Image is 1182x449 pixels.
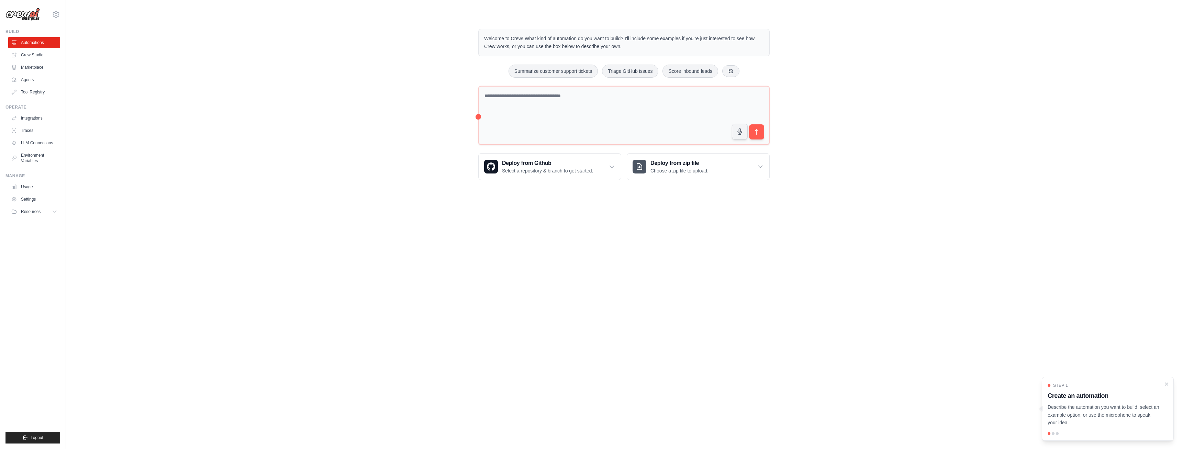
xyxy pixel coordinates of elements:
[8,181,60,192] a: Usage
[8,113,60,124] a: Integrations
[8,37,60,48] a: Automations
[1053,383,1068,388] span: Step 1
[31,435,43,440] span: Logout
[509,65,598,78] button: Summarize customer support tickets
[21,209,41,214] span: Resources
[650,159,709,167] h3: Deploy from zip file
[1148,416,1182,449] iframe: Chat Widget
[5,173,60,179] div: Manage
[8,150,60,166] a: Environment Variables
[662,65,718,78] button: Score inbound leads
[484,35,764,50] p: Welcome to Crew! What kind of automation do you want to build? I'll include some examples if you'...
[8,62,60,73] a: Marketplace
[8,125,60,136] a: Traces
[8,87,60,98] a: Tool Registry
[502,167,593,174] p: Select a repository & branch to get started.
[5,8,40,21] img: Logo
[602,65,658,78] button: Triage GitHub issues
[5,29,60,34] div: Build
[1048,403,1160,427] p: Describe the automation you want to build, select an example option, or use the microphone to spe...
[8,49,60,60] a: Crew Studio
[8,74,60,85] a: Agents
[8,194,60,205] a: Settings
[8,137,60,148] a: LLM Connections
[1164,381,1169,387] button: Close walkthrough
[8,206,60,217] button: Resources
[650,167,709,174] p: Choose a zip file to upload.
[5,432,60,444] button: Logout
[5,104,60,110] div: Operate
[1048,391,1160,401] h3: Create an automation
[502,159,593,167] h3: Deploy from Github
